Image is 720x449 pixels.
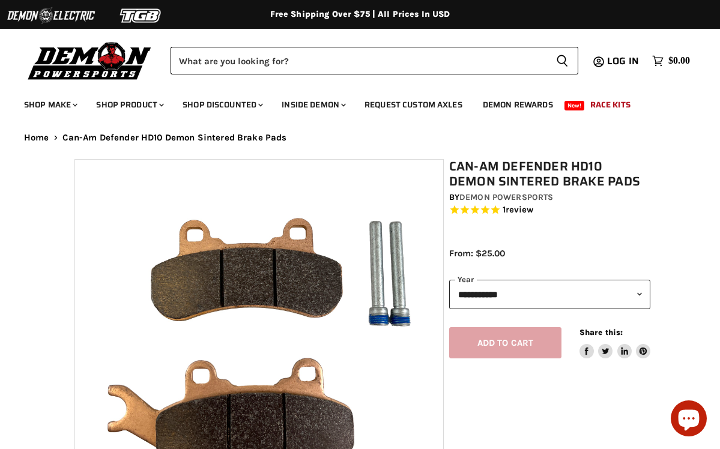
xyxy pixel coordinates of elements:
[602,56,646,67] a: Log in
[459,192,553,202] a: Demon Powersports
[171,47,546,74] input: Search
[546,47,578,74] button: Search
[474,92,562,117] a: Demon Rewards
[171,47,578,74] form: Product
[449,280,651,309] select: year
[564,101,585,110] span: New!
[6,4,96,27] img: Demon Electric Logo 2
[579,327,651,359] aside: Share this:
[87,92,171,117] a: Shop Product
[449,191,651,204] div: by
[607,53,639,68] span: Log in
[579,328,623,337] span: Share this:
[646,52,696,70] a: $0.00
[15,88,687,117] ul: Main menu
[449,159,651,189] h1: Can-Am Defender HD10 Demon Sintered Brake Pads
[503,205,534,215] span: 1 reviews
[24,39,156,82] img: Demon Powersports
[15,92,85,117] a: Shop Make
[667,400,710,439] inbox-online-store-chat: Shopify online store chat
[449,204,651,217] span: Rated 5.0 out of 5 stars 1 reviews
[668,55,690,67] span: $0.00
[449,248,505,259] span: From: $25.00
[355,92,471,117] a: Request Custom Axles
[174,92,270,117] a: Shop Discounted
[273,92,353,117] a: Inside Demon
[96,4,186,27] img: TGB Logo 2
[506,205,534,215] span: review
[62,133,287,143] span: Can-Am Defender HD10 Demon Sintered Brake Pads
[24,133,49,143] a: Home
[581,92,640,117] a: Race Kits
